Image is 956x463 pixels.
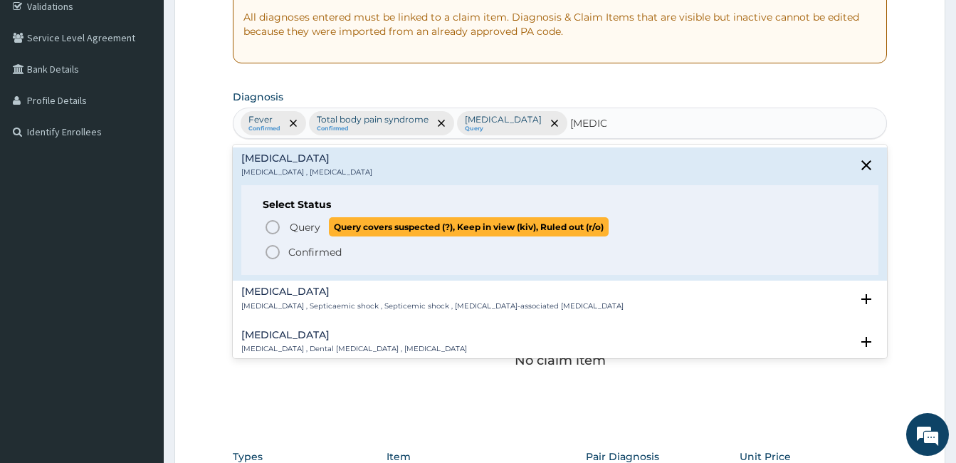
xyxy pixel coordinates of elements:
[26,71,58,107] img: d_794563401_company_1708531726252_794563401
[858,157,875,174] i: close select status
[264,244,281,261] i: status option filled
[241,344,467,354] p: [MEDICAL_DATA] , Dental [MEDICAL_DATA] , [MEDICAL_DATA]
[317,114,429,125] p: Total body pain syndrome
[288,245,342,259] p: Confirmed
[241,330,467,340] h4: [MEDICAL_DATA]
[858,291,875,308] i: open select status
[329,217,609,236] span: Query covers suspected (?), Keep in view (kiv), Ruled out (r/o)
[290,220,320,234] span: Query
[241,153,372,164] h4: [MEDICAL_DATA]
[83,140,196,284] span: We're online!
[248,114,280,125] p: Fever
[233,90,283,104] label: Diagnosis
[435,117,448,130] span: remove selection option
[233,7,268,41] div: Minimize live chat window
[858,333,875,350] i: open select status
[465,114,542,125] p: [MEDICAL_DATA]
[248,125,280,132] small: Confirmed
[243,10,876,38] p: All diagnoses entered must be linked to a claim item. Diagnosis & Claim Items that are visible bu...
[74,80,239,98] div: Chat with us now
[548,117,561,130] span: remove selection option
[515,353,606,368] p: No claim item
[241,167,372,177] p: [MEDICAL_DATA] , [MEDICAL_DATA]
[233,451,263,463] label: Types
[7,311,271,360] textarea: Type your message and hit 'Enter'
[465,125,542,132] small: Query
[317,125,429,132] small: Confirmed
[241,301,624,311] p: [MEDICAL_DATA] , Septicaemic shock , Septicemic shock , [MEDICAL_DATA]-associated [MEDICAL_DATA]
[287,117,300,130] span: remove selection option
[264,219,281,236] i: status option query
[241,286,624,297] h4: [MEDICAL_DATA]
[263,199,857,210] h6: Select Status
